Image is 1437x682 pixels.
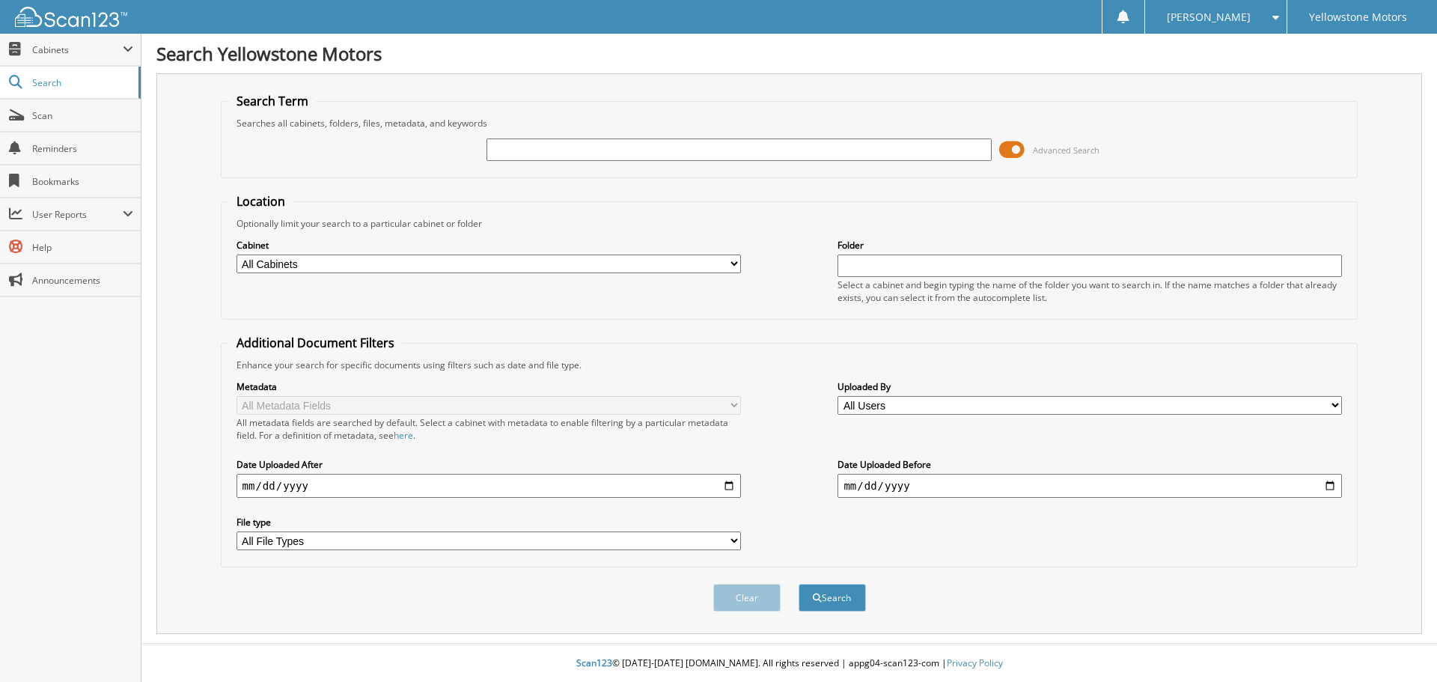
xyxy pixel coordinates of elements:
span: Reminders [32,142,133,155]
label: Date Uploaded After [237,458,741,471]
img: scan123-logo-white.svg [15,7,127,27]
span: Yellowstone Motors [1309,13,1407,22]
span: Scan123 [576,657,612,669]
span: Scan [32,109,133,122]
span: Advanced Search [1033,144,1099,156]
h1: Search Yellowstone Motors [156,41,1422,66]
div: All metadata fields are searched by default. Select a cabinet with metadata to enable filtering b... [237,416,741,442]
div: © [DATE]-[DATE] [DOMAIN_NAME]. All rights reserved | appg04-scan123-com | [141,645,1437,682]
label: Date Uploaded Before [838,458,1342,471]
div: Searches all cabinets, folders, files, metadata, and keywords [229,117,1350,130]
label: Metadata [237,380,741,393]
label: Uploaded By [838,380,1342,393]
span: Cabinets [32,43,123,56]
button: Clear [713,584,781,612]
div: Select a cabinet and begin typing the name of the folder you want to search in. If the name match... [838,278,1342,304]
label: Cabinet [237,239,741,252]
span: User Reports [32,208,123,221]
label: File type [237,516,741,529]
span: Announcements [32,274,133,287]
legend: Search Term [229,93,316,109]
button: Search [799,584,866,612]
span: Search [32,76,131,89]
span: Help [32,241,133,254]
legend: Additional Document Filters [229,335,402,351]
div: Enhance your search for specific documents using filters such as date and file type. [229,359,1350,371]
a: here [394,429,413,442]
a: Privacy Policy [947,657,1003,669]
span: [PERSON_NAME] [1167,13,1251,22]
input: end [838,474,1342,498]
label: Folder [838,239,1342,252]
div: Optionally limit your search to a particular cabinet or folder [229,217,1350,230]
legend: Location [229,193,293,210]
span: Bookmarks [32,175,133,188]
input: start [237,474,741,498]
